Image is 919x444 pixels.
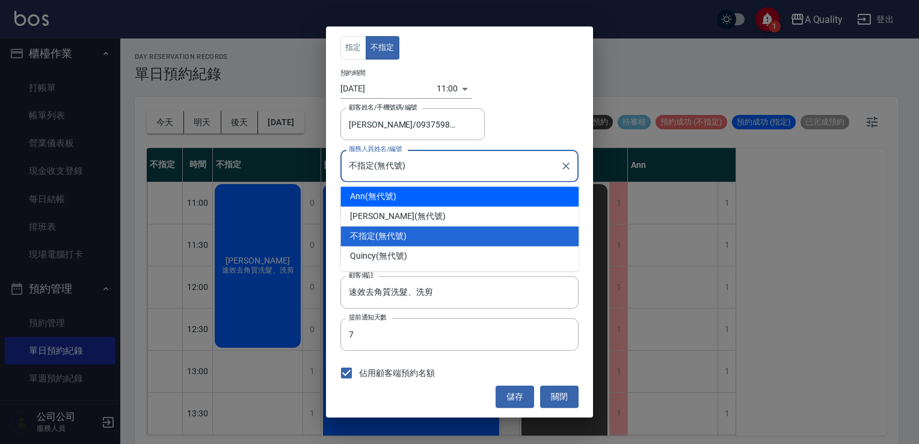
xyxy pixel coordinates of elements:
span: Ann [350,190,365,203]
span: 不指定 [350,230,375,242]
span: [PERSON_NAME] [350,210,414,223]
label: 服務人員姓名/編號 [349,144,402,153]
label: 提前通知天數 [349,313,387,322]
button: 儲存 [496,386,534,408]
label: 顧客備註 [349,271,374,280]
div: 11:00 [437,79,458,99]
button: 不指定 [366,36,399,60]
div: (無代號) [340,226,579,246]
button: 關閉 [540,386,579,408]
label: 預約時間 [340,69,366,78]
div: (無代號) [340,206,579,226]
button: Clear [558,158,574,174]
span: 佔用顧客端預約名額 [359,367,435,380]
input: Choose date, selected date is 2025-09-28 [340,79,437,99]
label: 顧客姓名/手機號碼/編號 [349,103,417,112]
span: Quincy [350,250,376,262]
div: (無代號) [340,187,579,206]
button: 指定 [340,36,366,60]
div: (無代號) [340,246,579,266]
